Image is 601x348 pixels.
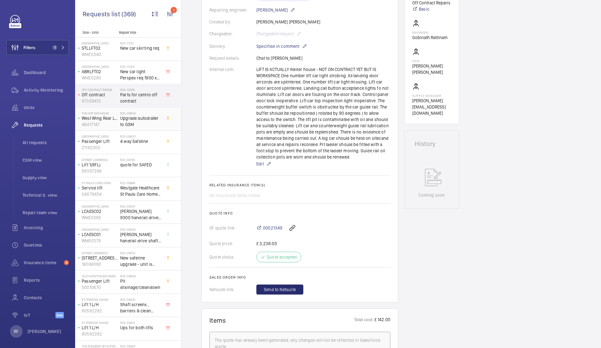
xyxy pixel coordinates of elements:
span: [PERSON_NAME] handrail drive shaft, handrail chain & main handrail sprocket [120,231,162,244]
p: 50010670 [82,284,118,290]
p: [GEOGRAPHIC_DATA] [82,204,118,208]
p: Lift 1 L/H [82,301,118,308]
h2: Related insurance item(s) [209,183,390,187]
span: Parts for centro off contract [120,92,162,104]
p: LCAESC02 [82,208,118,214]
span: 1 [52,45,57,50]
span: Activity Monitoring [24,87,69,93]
p: St [PERSON_NAME] [82,321,118,325]
span: Dashboard [24,69,69,76]
p: WME0340 [82,51,118,58]
p: Total cost: [354,316,374,324]
button: Send to Netsuite [256,285,303,295]
span: Beta [55,312,64,318]
p: WME0380 [82,214,118,221]
p: Service lift [82,185,118,191]
span: CSM view [23,157,69,163]
h2: R25-09587 [120,204,162,208]
p: ABRLFT02 [82,68,118,75]
span: Insurance items [24,260,61,266]
span: quote for SAFED [120,162,162,168]
span: IoT [24,312,55,318]
p: [PERSON_NAME] [256,6,295,14]
p: WME0379 [82,238,118,244]
span: Requests [24,122,69,128]
p: [PERSON_NAME][EMAIL_ADDRESS][DOMAIN_NAME] [412,98,451,116]
span: Upgrade autodialler to GSM [120,115,162,128]
p: Engineer [412,31,448,34]
span: All requests [23,139,69,146]
p: Specified in comment [256,43,307,50]
p: Coming soon [419,192,445,198]
span: [PERSON_NAME] 9300 handrail drive shaft, handrail chain, bearings & main shaft handrail sprocket [120,208,162,221]
p: Passenger Lift [82,138,118,144]
p: Repair title [119,30,160,35]
span: Supply view [23,174,69,181]
p: Passenger Lift [82,278,118,284]
p: Off contract [82,92,118,98]
h2: R25-09795 [120,158,162,162]
p: The Rosebery by Supercity Aparthotels [82,344,118,348]
span: Repair team view [23,209,69,216]
span: Edit [256,161,264,167]
p: 80582282 [82,308,118,314]
p: 99397286 [82,168,118,174]
span: New safeline upgrade - unit is phone line only [120,255,162,267]
a: Basic [412,6,450,12]
span: 00021349 [263,225,282,231]
span: Overtime [24,242,69,248]
h2: R25-09458 [120,274,162,278]
p: Site - Unit [75,30,116,35]
p: Supply manager [412,94,451,98]
span: 4 [64,260,69,265]
p: 80582282 [82,331,118,337]
p: CSM [412,59,451,63]
p: £ 142.00 [374,316,390,324]
h2: R25-09664 [120,181,162,185]
span: New car skirting req [120,45,162,51]
span: Shaft screens , barriers & clean down both lifts [120,301,162,314]
span: Units [24,104,69,111]
p: West Wing Rear Lift (3FLR) GOODS LIFT [82,115,118,121]
span: Contacts [24,295,69,301]
p: 97359413 [82,98,118,104]
p: [STREET_ADDRESS] [82,255,118,261]
h2: R25-11209 [120,65,162,68]
h2: R25-11212 [120,41,162,45]
p: Lift 1 L/H [82,325,118,331]
p: [PERSON_NAME] [PERSON_NAME] [412,63,451,75]
p: RF [14,328,18,335]
p: 54079454 [82,191,118,197]
button: Filters1 [6,40,69,55]
p: WME0280 [82,75,118,81]
p: STLLFT02 [82,45,118,51]
span: New car light Perspex req 1900 x 300 3mm thickness [120,68,162,81]
span: Send to Netsuite [264,286,296,293]
p: Off Contract Repair [82,88,118,92]
p: 20/21 Montpelier Mews [82,274,118,278]
h2: R25-09806 [120,111,162,115]
p: St Pauls Care home [82,181,118,185]
h2: R25-09340 [120,344,162,348]
span: Westgate Healthcare St Pauls Care Home gsm upgrade [120,185,162,197]
span: Filters [23,44,35,51]
p: [GEOGRAPHIC_DATA] [82,134,118,138]
h2: R25-09514 [120,251,162,255]
p: [STREET_ADDRESS] [82,158,118,162]
span: Invoicing [24,224,69,231]
p: The Hop Exchange [82,111,118,115]
h2: R25-09421 [120,321,162,325]
p: [PERSON_NAME] [28,328,61,335]
span: Ups for both lifts [120,325,162,331]
p: [GEOGRAPHIC_DATA] [82,41,118,45]
p: St [PERSON_NAME] [82,298,118,301]
span: 4 way Safeline [120,138,162,144]
p: Gobinath Rattinam [412,34,448,41]
h1: Items [209,316,226,324]
h2: Sales order info [209,275,390,280]
span: Reports [24,277,69,283]
h2: R25-09585 [120,228,162,231]
p: [STREET_ADDRESS] [82,251,118,255]
p: LCAESC01 [82,231,118,238]
p: 21182303 [82,144,118,151]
